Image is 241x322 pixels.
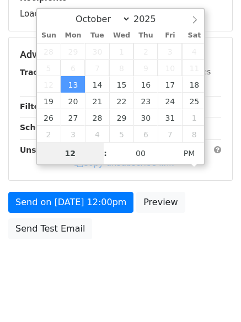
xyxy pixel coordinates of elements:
[109,76,133,93] span: October 15, 2025
[109,32,133,39] span: Wed
[74,158,174,168] a: Copy unsubscribe link
[133,32,158,39] span: Thu
[133,126,158,142] span: November 6, 2025
[133,76,158,93] span: October 16, 2025
[37,32,61,39] span: Sun
[131,14,170,24] input: Year
[107,142,174,164] input: Minute
[104,142,107,164] span: :
[133,109,158,126] span: October 30, 2025
[20,68,57,77] strong: Tracking
[133,43,158,60] span: October 2, 2025
[20,102,48,111] strong: Filters
[85,93,109,109] span: October 21, 2025
[109,109,133,126] span: October 29, 2025
[8,192,133,213] a: Send on [DATE] 12:00pm
[109,43,133,60] span: October 1, 2025
[37,126,61,142] span: November 2, 2025
[174,142,205,164] span: Click to toggle
[158,109,182,126] span: October 31, 2025
[37,76,61,93] span: October 12, 2025
[182,109,206,126] span: November 1, 2025
[182,43,206,60] span: October 4, 2025
[109,93,133,109] span: October 22, 2025
[182,32,206,39] span: Sat
[182,93,206,109] span: October 25, 2025
[61,60,85,76] span: October 6, 2025
[61,93,85,109] span: October 20, 2025
[8,218,92,239] a: Send Test Email
[136,192,185,213] a: Preview
[85,60,109,76] span: October 7, 2025
[37,43,61,60] span: September 28, 2025
[37,142,104,164] input: Hour
[158,126,182,142] span: November 7, 2025
[158,76,182,93] span: October 17, 2025
[61,76,85,93] span: October 13, 2025
[182,126,206,142] span: November 8, 2025
[61,32,85,39] span: Mon
[61,126,85,142] span: November 3, 2025
[20,123,60,132] strong: Schedule
[37,93,61,109] span: October 19, 2025
[186,269,241,322] iframe: Chat Widget
[109,60,133,76] span: October 8, 2025
[85,109,109,126] span: October 28, 2025
[37,60,61,76] span: October 5, 2025
[20,146,74,154] strong: Unsubscribe
[133,93,158,109] span: October 23, 2025
[158,60,182,76] span: October 10, 2025
[158,43,182,60] span: October 3, 2025
[109,126,133,142] span: November 5, 2025
[85,76,109,93] span: October 14, 2025
[182,60,206,76] span: October 11, 2025
[20,49,221,61] h5: Advanced
[85,32,109,39] span: Tue
[37,109,61,126] span: October 26, 2025
[182,76,206,93] span: October 18, 2025
[158,93,182,109] span: October 24, 2025
[158,32,182,39] span: Fri
[85,43,109,60] span: September 30, 2025
[61,109,85,126] span: October 27, 2025
[61,43,85,60] span: September 29, 2025
[133,60,158,76] span: October 9, 2025
[85,126,109,142] span: November 4, 2025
